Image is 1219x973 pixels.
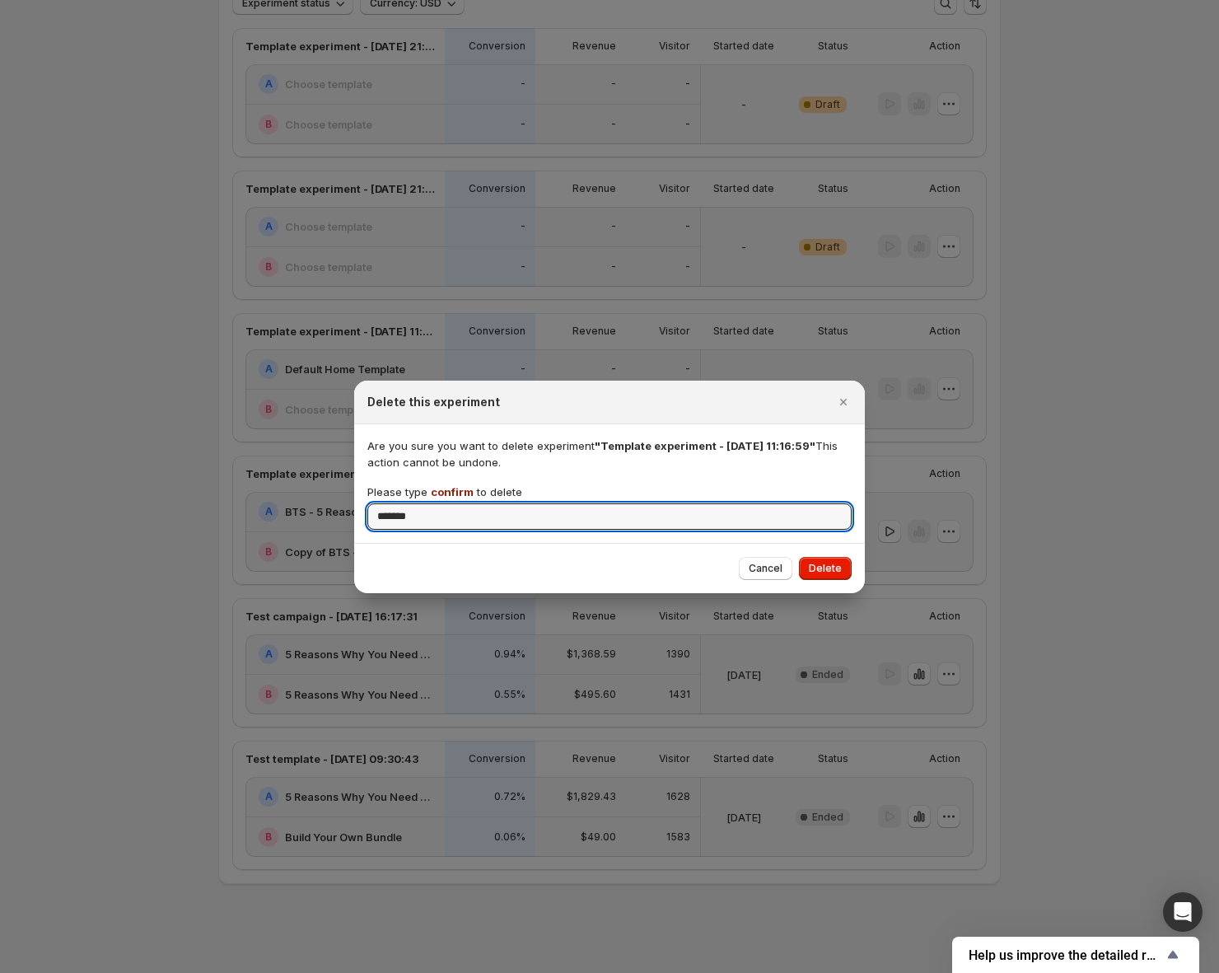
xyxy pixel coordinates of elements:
button: Delete [799,557,852,580]
p: Please type to delete [367,484,522,500]
button: Show survey - Help us improve the detailed report for A/B campaigns [969,945,1183,965]
h2: Delete this experiment [367,394,500,410]
span: Cancel [749,562,782,575]
button: Cancel [739,557,792,580]
span: confirm [431,485,474,498]
span: Help us improve the detailed report for A/B campaigns [969,947,1163,963]
button: Close [832,391,855,414]
span: "Template experiment - [DATE] 11:16:59" [595,439,815,452]
div: Open Intercom Messenger [1163,892,1203,932]
p: Are you sure you want to delete experiment This action cannot be undone. [367,437,852,470]
span: Delete [809,562,842,575]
